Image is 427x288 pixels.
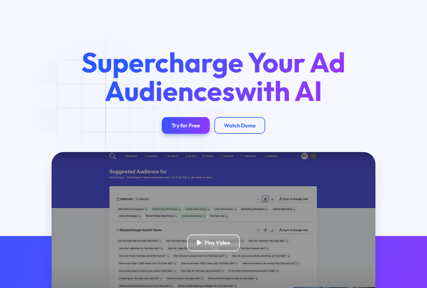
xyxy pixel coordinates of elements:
[162,117,209,134] a: Try for Free
[171,122,200,129] div: Try for Free
[235,73,322,108] span: with AI
[224,122,256,129] div: Watch Demo
[69,48,358,105] h1: Supercharge Your Ad Audiences
[205,239,230,246] div: Play Video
